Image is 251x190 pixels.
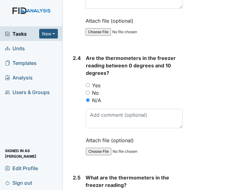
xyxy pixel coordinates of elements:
[73,174,81,181] label: 2.5
[73,54,81,62] label: 2.4
[5,149,58,158] span: Signed in as [PERSON_NAME]
[86,83,90,87] input: Yes
[86,133,136,144] label: Attach file (optional)
[5,178,32,188] span: Sign out
[5,58,37,68] span: Templates
[86,98,90,102] input: N/A
[5,163,38,173] span: Edit Profile
[86,174,169,188] span: What are the thermometers in the freezer reading?
[86,55,176,76] span: Are the thermometers in the freezer reading between 0 degrees and 10 degrees?
[5,73,33,82] span: Analysis
[5,30,39,38] a: Tasks
[92,89,99,97] label: No
[39,29,58,38] button: New
[86,91,90,95] input: No
[92,97,101,104] label: N/A
[5,87,50,97] span: Users & Groups
[92,82,100,89] label: Yes
[5,43,25,53] span: Units
[86,14,136,25] label: Attach file (optional)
